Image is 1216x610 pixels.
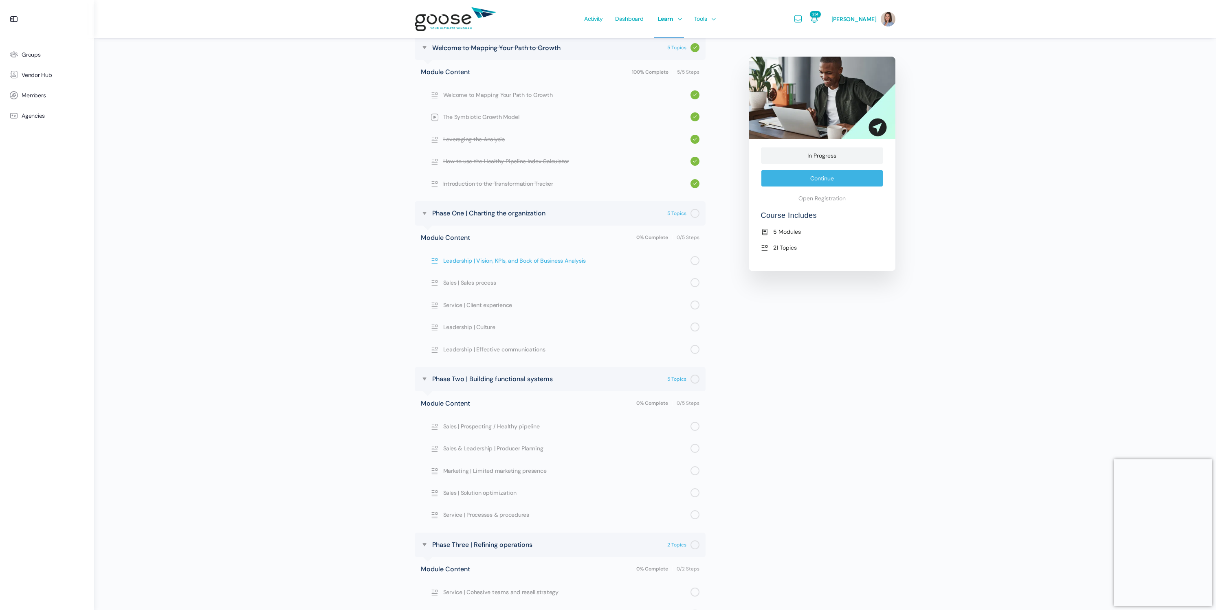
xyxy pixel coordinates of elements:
div: Not completed [690,422,699,431]
a: Not completed Sales | Prospecting / Healthy pipeline [415,415,706,437]
span: 5/5 Steps [677,70,699,75]
span: Phase Three | Refining operations [432,539,532,550]
a: Completed Introduction to the Transformation Tracker [415,173,706,195]
li: 5 Modules [761,227,883,237]
span: Sales | Sales process [443,278,690,287]
a: Completed How to use the Healthy Pipeline Index Calculator [415,150,706,172]
div: Completed [690,90,699,99]
iframe: Popup CTA [1114,459,1212,606]
span: Vendor Hub [22,72,52,79]
a: Continue [761,170,883,187]
a: Not completed Leadership | Vision, KPIs, and Book of Business Analysis [415,250,706,272]
span: [PERSON_NAME] [831,15,877,23]
div: Not completed [690,301,699,309]
a: Completed Welcome to Mapping Your Path to Growth [415,84,706,106]
span: Leadership | Effective communications [443,345,690,354]
a: Not completed Sales | Sales process [415,272,706,294]
span: 5 Topics [667,376,686,382]
a: Not completed Sales & Leadership | Producer Planning [415,437,706,459]
h4: Course Includes [761,211,883,227]
div: Completed [690,135,699,144]
span: 0/5 Steps [677,235,699,240]
span: Phase One | Charting the organization [432,208,545,219]
span: Service | Processes & procedures [443,510,690,519]
span: Module Content [421,66,470,77]
span: 0/5 Steps [677,401,699,406]
span: Service | Cohesive teams and resell strategy [443,588,690,597]
span: Service | Client experience [443,301,690,309]
a: Agencies [4,105,90,126]
div: Not completed [690,488,699,497]
span: Leadership | Vision, KPIs, and Book of Business Analysis [443,256,690,265]
span: 0% Complete [636,401,673,406]
span: 0% Complete [636,566,673,571]
span: 0% Complete [636,235,673,240]
a: Groups [4,44,90,65]
span: Members [22,92,46,99]
a: Not started Phase Two | Building functional systems 5 Topics [428,373,699,385]
span: Sales & Leadership | Producer Planning [443,444,690,453]
span: Leveraging the Analysis [443,135,690,144]
a: Members [4,85,90,105]
a: Vendor Hub [4,65,90,85]
a: Not completed Service | Client experience [415,294,706,316]
span: Module Content [421,232,470,243]
span: 2 Topics [667,542,686,548]
span: 0/2 Steps [677,566,699,571]
span: 100% Complete [632,70,673,75]
span: 5 Topics [667,44,686,51]
span: Agencies [22,112,45,119]
a: Not completed Service | Cohesive teams and resell strategy [415,581,706,603]
div: Not completed [690,466,699,475]
div: Not completed [690,510,699,519]
span: Module Content [421,398,470,409]
div: Completed [690,112,699,121]
span: Module Content [421,564,470,575]
span: Welcome to Mapping Your Path to Growth [443,90,690,99]
a: Completed The Symbiotic Growth Model [415,106,706,128]
span: Introduction to the Transformation Tracker [443,179,690,188]
div: Not completed [690,323,699,331]
div: In Progress [761,147,883,164]
a: Not completed Marketing | Limited marketing presence [415,460,706,482]
a: Not completed Leadership | Culture [415,316,706,338]
span: Sales | Solution optimization [443,488,690,497]
div: Not completed [690,588,699,597]
span: Phase Two | Building functional systems [432,373,553,384]
div: Completed [690,179,699,188]
div: Not completed [690,278,699,287]
a: Completed Leveraging the Analysis [415,128,706,150]
span: Sales | Prospecting / Healthy pipeline [443,422,690,431]
a: Completed Welcome to Mapping Your Path to Growth 5 Topics [428,42,699,53]
div: Completed [690,157,699,166]
a: Not started Phase Three | Refining operations 2 Topics [428,539,699,551]
span: 234 [810,11,820,18]
div: Not started [690,375,699,384]
a: Not completed Sales | Solution optimization [415,482,706,504]
span: Marketing | Limited marketing presence [443,466,690,475]
span: Open Registration [798,195,846,202]
iframe: Chat Widget [1033,508,1216,610]
span: Groups [22,51,41,58]
div: Not started [690,209,699,218]
a: Not started Phase One | Charting the organization 5 Topics [428,208,699,219]
div: Not completed [690,345,699,354]
a: Not completed Service | Processes & procedures [415,504,706,526]
div: Completed [690,43,699,52]
span: Leadership | Culture [443,323,690,331]
span: The Symbiotic Growth Model [443,112,690,121]
div: Not completed [690,256,699,265]
a: Not completed Leadership | Effective communications [415,338,706,360]
span: 5 Topics [667,210,686,217]
li: 21 Topics [761,243,883,252]
span: Welcome to Mapping Your Path to Growth [432,42,561,53]
div: Not started [690,540,699,549]
span: How to use the Healthy Pipeline Index Calculator [443,157,690,166]
div: Not completed [690,444,699,453]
